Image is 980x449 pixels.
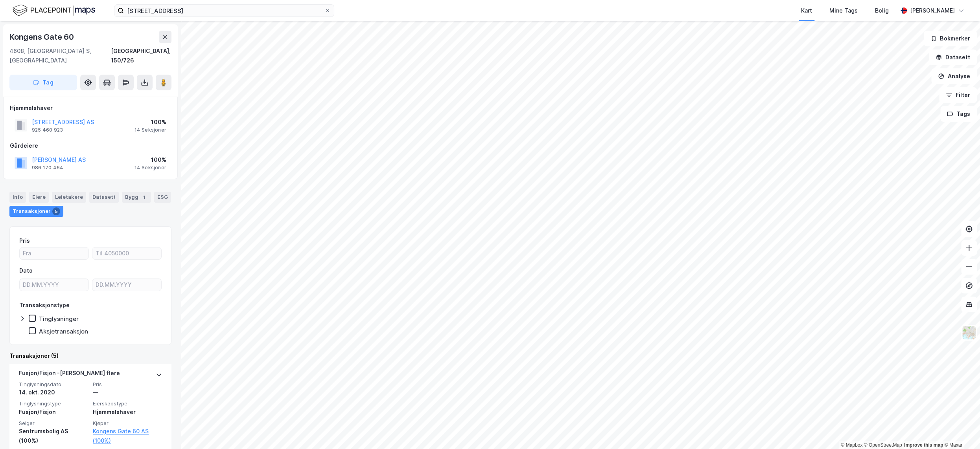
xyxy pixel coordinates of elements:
a: OpenStreetMap [864,442,902,448]
div: Hjemmelshaver [10,103,171,113]
div: Fusjon/Fisjon - [PERSON_NAME] flere [19,368,120,381]
input: Søk på adresse, matrikkel, gårdeiere, leietakere eller personer [124,5,324,16]
div: Bygg [122,192,151,203]
div: 1 [140,193,148,201]
span: Kjøper [93,420,162,427]
div: 100% [134,155,166,165]
span: Selger [19,420,88,427]
div: Tinglysninger [39,315,79,323]
div: ESG [154,192,171,203]
span: Pris [93,381,162,388]
input: Til 4050000 [92,247,161,259]
input: DD.MM.YYYY [92,279,161,291]
div: Transaksjoner [9,206,63,217]
div: Mine Tags [829,6,858,15]
div: 925 460 923 [32,127,63,133]
div: Datasett [89,192,119,203]
div: Transaksjonstype [19,301,70,310]
img: Z [962,325,976,340]
div: Kontrollprogram for chat [941,411,980,449]
div: Fusjon/Fisjon [19,407,88,417]
div: Dato [19,266,33,275]
div: Kongens Gate 60 [9,31,76,43]
a: Mapbox [841,442,862,448]
button: Tag [9,75,77,90]
span: Tinglysningsdato [19,381,88,388]
input: DD.MM.YYYY [20,279,88,291]
a: Improve this map [904,442,943,448]
div: [GEOGRAPHIC_DATA], 150/726 [111,46,171,65]
button: Filter [939,87,977,103]
div: Pris [19,236,30,246]
div: 14. okt. 2020 [19,388,88,397]
div: — [93,388,162,397]
div: Leietakere [52,192,86,203]
span: Eierskapstype [93,400,162,407]
div: [PERSON_NAME] [910,6,955,15]
div: Bolig [875,6,889,15]
div: Kart [801,6,812,15]
button: Datasett [929,49,977,65]
div: Sentrumsbolig AS (100%) [19,427,88,445]
div: 5 [52,207,60,215]
button: Tags [940,106,977,122]
button: Analyse [931,68,977,84]
div: Aksjetransaksjon [39,328,88,335]
input: Fra [20,247,88,259]
div: 14 Seksjoner [134,165,166,171]
div: Info [9,192,26,203]
iframe: Chat Widget [941,411,980,449]
span: Tinglysningstype [19,400,88,407]
div: 4608, [GEOGRAPHIC_DATA] S, [GEOGRAPHIC_DATA] [9,46,111,65]
div: Gårdeiere [10,141,171,150]
a: Kongens Gate 60 AS (100%) [93,427,162,445]
div: Hjemmelshaver [93,407,162,417]
button: Bokmerker [924,31,977,46]
div: Transaksjoner (5) [9,351,171,361]
div: 986 170 464 [32,165,63,171]
div: 14 Seksjoner [134,127,166,133]
div: 100% [134,117,166,127]
div: Eiere [29,192,49,203]
img: logo.f888ab2527a4732fd821a326f86c7f29.svg [13,4,95,17]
